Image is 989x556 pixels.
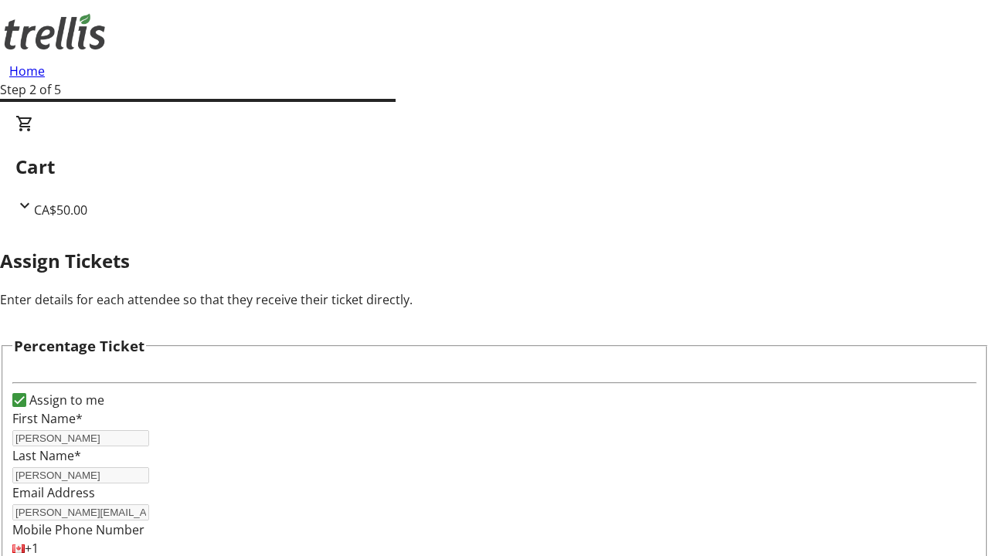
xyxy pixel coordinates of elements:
[12,521,144,538] label: Mobile Phone Number
[15,153,974,181] h2: Cart
[15,114,974,219] div: CartCA$50.00
[12,410,83,427] label: First Name*
[12,447,81,464] label: Last Name*
[12,484,95,501] label: Email Address
[14,335,144,357] h3: Percentage Ticket
[26,391,104,409] label: Assign to me
[34,202,87,219] span: CA$50.00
